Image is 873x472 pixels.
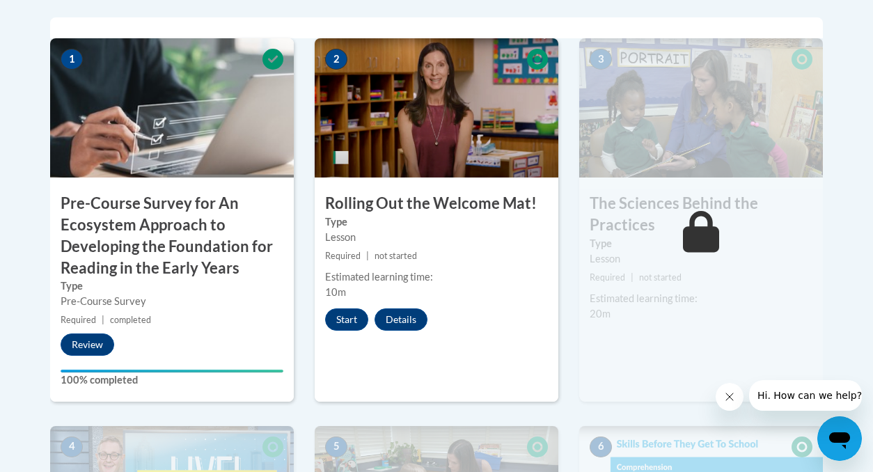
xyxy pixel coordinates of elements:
span: 4 [61,436,83,457]
span: Required [590,272,625,283]
iframe: Message from company [749,380,862,411]
span: 6 [590,436,612,457]
div: Pre-Course Survey [61,294,283,309]
div: Lesson [590,251,812,267]
span: Required [325,251,361,261]
h3: Pre-Course Survey for An Ecosystem Approach to Developing the Foundation for Reading in the Early... [50,193,294,278]
span: | [366,251,369,261]
span: | [102,315,104,325]
label: Type [61,278,283,294]
span: completed [110,315,151,325]
label: Type [325,214,548,230]
label: 100% completed [61,372,283,388]
h3: The Sciences Behind the Practices [579,193,823,236]
img: Course Image [50,38,294,178]
span: not started [375,251,417,261]
h3: Rolling Out the Welcome Mat! [315,193,558,214]
span: 2 [325,49,347,70]
button: Details [375,308,427,331]
button: Review [61,333,114,356]
span: 5 [325,436,347,457]
span: 3 [590,49,612,70]
iframe: Close message [716,383,744,411]
span: | [631,272,634,283]
span: Required [61,315,96,325]
span: 20m [590,308,611,320]
span: 1 [61,49,83,70]
div: Estimated learning time: [590,291,812,306]
span: 10m [325,286,346,298]
iframe: Button to launch messaging window [817,416,862,461]
div: Estimated learning time: [325,269,548,285]
div: Lesson [325,230,548,245]
div: Your progress [61,370,283,372]
button: Start [325,308,368,331]
img: Course Image [315,38,558,178]
img: Course Image [579,38,823,178]
span: not started [639,272,682,283]
label: Type [590,236,812,251]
